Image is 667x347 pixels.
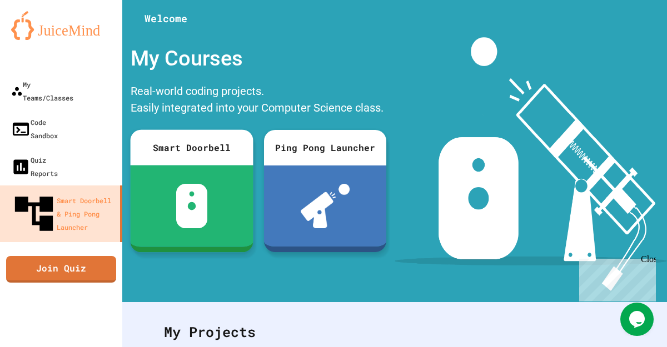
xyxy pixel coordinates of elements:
div: Smart Doorbell & Ping Pong Launcher [11,191,116,237]
div: Smart Doorbell [130,129,253,165]
img: logo-orange.svg [11,11,111,40]
div: My Teams/Classes [11,78,73,104]
div: Ping Pong Launcher [264,130,386,165]
div: My Courses [125,37,392,80]
a: Join Quiz [6,256,116,283]
img: ppl-with-ball.png [301,184,350,228]
div: Chat with us now!Close [4,4,77,71]
div: Quiz Reports [11,153,58,180]
img: banner-image-my-projects.png [395,37,667,291]
iframe: chat widget [575,254,656,301]
div: Real-world coding projects. Easily integrated into your Computer Science class. [125,80,392,122]
div: Code Sandbox [11,115,58,142]
img: sdb-white.svg [176,184,207,228]
iframe: chat widget [620,303,656,336]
